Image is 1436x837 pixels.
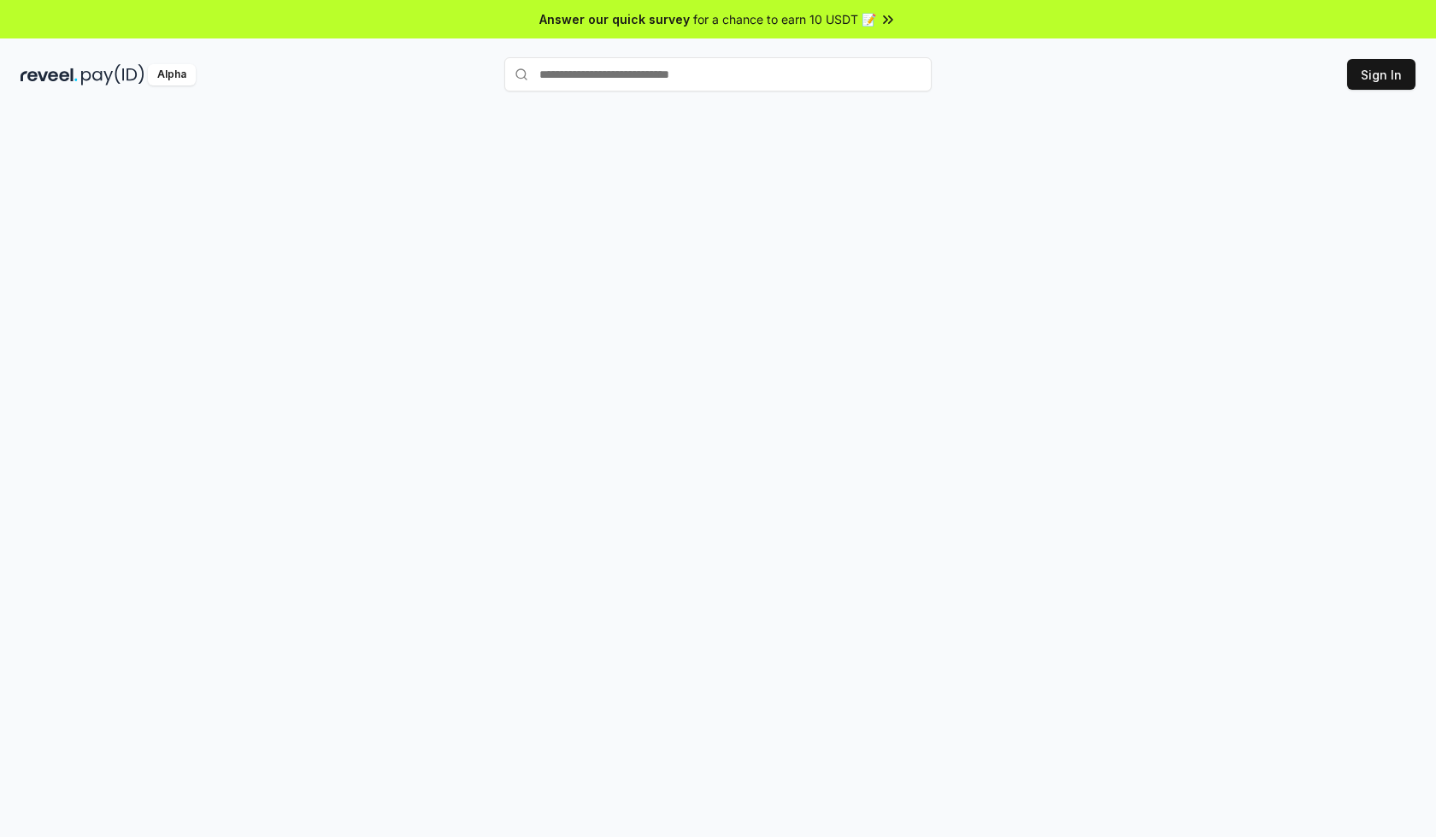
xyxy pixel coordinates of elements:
[693,10,876,28] span: for a chance to earn 10 USDT 📝
[1347,59,1415,90] button: Sign In
[148,64,196,85] div: Alpha
[81,64,144,85] img: pay_id
[539,10,690,28] span: Answer our quick survey
[21,64,78,85] img: reveel_dark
